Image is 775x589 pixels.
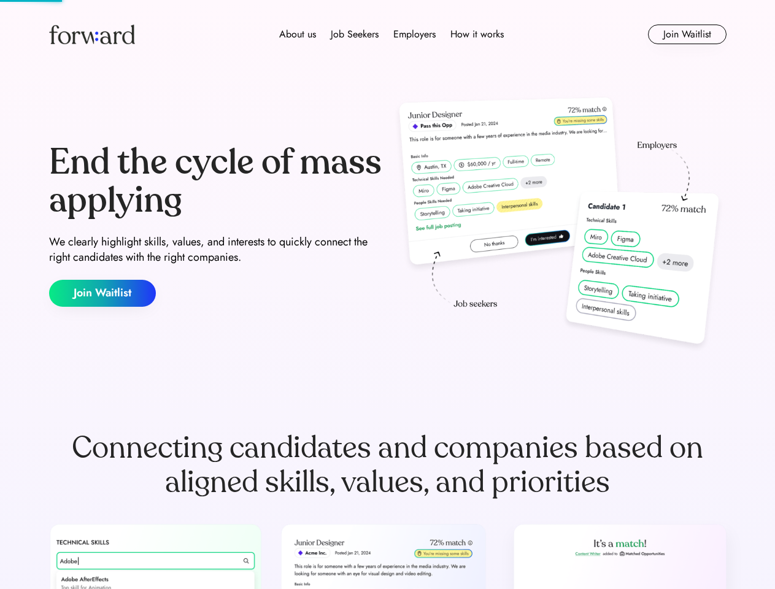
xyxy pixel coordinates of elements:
div: Employers [393,27,436,42]
div: Job Seekers [331,27,379,42]
button: Join Waitlist [648,25,727,44]
div: Connecting candidates and companies based on aligned skills, values, and priorities [49,431,727,499]
img: Forward logo [49,25,135,44]
div: About us [279,27,316,42]
div: We clearly highlight skills, values, and interests to quickly connect the right candidates with t... [49,234,383,265]
div: End the cycle of mass applying [49,144,383,219]
button: Join Waitlist [49,280,156,307]
img: hero-image.png [393,93,727,357]
div: How it works [450,27,504,42]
